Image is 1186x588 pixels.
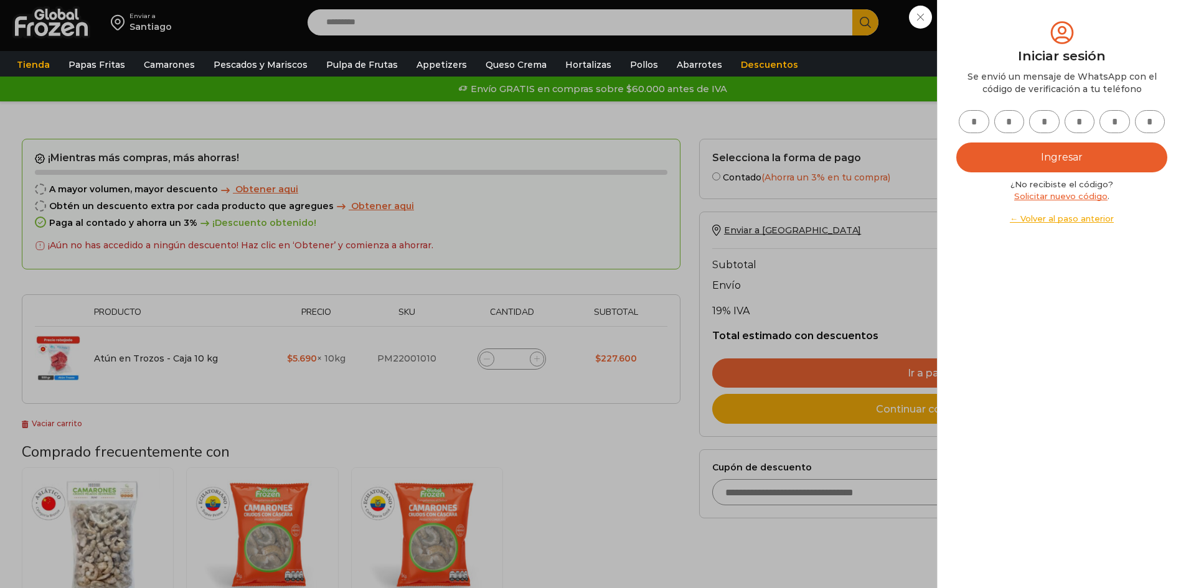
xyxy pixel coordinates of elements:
[1014,191,1108,201] a: Solicitar nuevo código
[559,53,618,77] a: Hortalizas
[671,53,728,77] a: Abarrotes
[956,47,1167,65] div: Iniciar sesión
[735,53,804,77] a: Descuentos
[11,53,56,77] a: Tienda
[624,53,664,77] a: Pollos
[956,213,1167,225] a: ← Volver al paso anterior
[62,53,131,77] a: Papas Fritas
[956,179,1167,225] div: ¿No recibiste el código? .
[138,53,201,77] a: Camarones
[207,53,314,77] a: Pescados y Mariscos
[479,53,553,77] a: Queso Crema
[956,70,1167,95] div: Se envió un mensaje de WhatsApp con el código de verificación a tu teléfono
[1048,19,1076,47] img: tabler-icon-user-circle.svg
[956,142,1167,172] button: Ingresar
[410,53,473,77] a: Appetizers
[320,53,404,77] a: Pulpa de Frutas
